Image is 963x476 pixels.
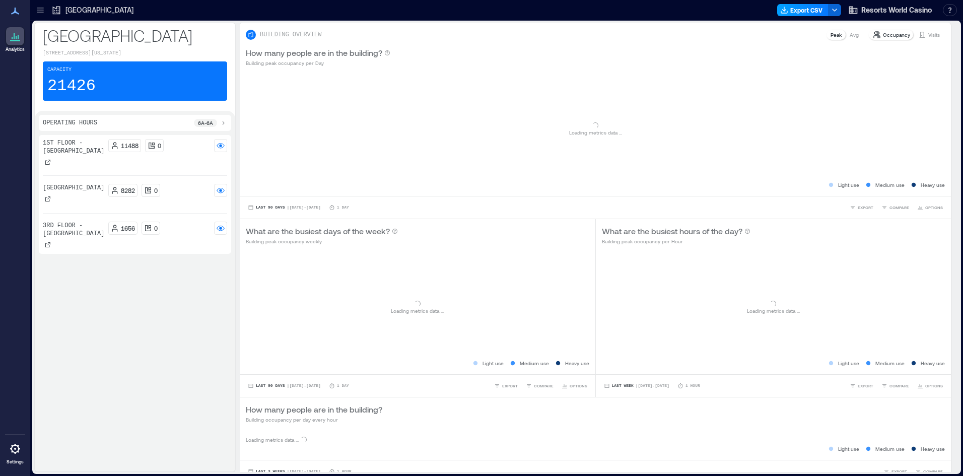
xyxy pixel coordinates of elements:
p: Avg [850,31,859,39]
p: Analytics [6,46,25,52]
p: Capacity [47,66,72,74]
p: [GEOGRAPHIC_DATA] [43,184,104,192]
p: 11488 [121,142,139,150]
p: Loading metrics data ... [569,128,622,137]
button: COMPARE [879,202,911,213]
p: Building peak occupancy weekly [246,237,398,245]
p: 3rd Floor - [GEOGRAPHIC_DATA] [43,222,104,238]
p: How many people are in the building? [246,403,382,416]
p: Medium use [875,181,905,189]
button: OPTIONS [915,381,945,391]
button: Last 90 Days |[DATE]-[DATE] [246,381,323,391]
p: Occupancy [883,31,910,39]
p: BUILDING OVERVIEW [260,31,321,39]
p: 0 [158,142,161,150]
p: 8282 [121,186,135,194]
p: Medium use [520,359,549,367]
button: Last 90 Days |[DATE]-[DATE] [246,202,323,213]
a: Analytics [3,24,28,55]
p: [STREET_ADDRESS][US_STATE] [43,49,227,57]
p: Heavy use [921,359,945,367]
p: Peak [831,31,842,39]
button: EXPORT [492,381,520,391]
span: COMPARE [889,205,909,211]
span: EXPORT [891,468,907,474]
p: Building peak occupancy per Day [246,59,390,67]
p: Light use [838,359,859,367]
p: Light use [483,359,504,367]
span: EXPORT [858,205,873,211]
span: COMPARE [534,383,554,389]
button: Export CSV [777,4,829,16]
p: 1 Hour [337,468,352,474]
p: Light use [838,445,859,453]
button: COMPARE [879,381,911,391]
p: Medium use [875,359,905,367]
span: OPTIONS [925,383,943,389]
p: 6a - 6a [198,119,213,127]
p: Heavy use [921,181,945,189]
p: Building occupancy per day every hour [246,416,382,424]
button: EXPORT [848,202,875,213]
p: Light use [838,181,859,189]
p: 21426 [47,76,96,96]
p: Heavy use [921,445,945,453]
p: 1 Day [337,205,349,211]
p: Operating Hours [43,119,97,127]
p: Building peak occupancy per Hour [602,237,750,245]
p: 0 [154,186,158,194]
span: EXPORT [502,383,518,389]
a: Settings [3,437,27,468]
span: OPTIONS [925,205,943,211]
p: Loading metrics data ... [391,307,444,315]
button: COMPARE [524,381,556,391]
p: Medium use [875,445,905,453]
p: Heavy use [565,359,589,367]
button: EXPORT [848,381,875,391]
p: Visits [928,31,940,39]
span: COMPARE [889,383,909,389]
p: [GEOGRAPHIC_DATA] [65,5,133,15]
p: Loading metrics data ... [246,436,299,444]
p: What are the busiest hours of the day? [602,225,742,237]
span: EXPORT [858,383,873,389]
span: Resorts World Casino [861,5,932,15]
p: 1 Day [337,383,349,389]
button: Last Week |[DATE]-[DATE] [602,381,671,391]
span: OPTIONS [570,383,587,389]
p: 1656 [121,224,135,232]
p: 1st Floor - [GEOGRAPHIC_DATA] [43,139,104,155]
button: OPTIONS [915,202,945,213]
p: How many people are in the building? [246,47,382,59]
span: COMPARE [923,468,943,474]
p: What are the busiest days of the week? [246,225,390,237]
p: [GEOGRAPHIC_DATA] [43,25,227,45]
p: 0 [154,224,158,232]
p: Settings [7,459,24,465]
p: 1 Hour [685,383,700,389]
button: OPTIONS [560,381,589,391]
button: Resorts World Casino [845,2,935,18]
p: Loading metrics data ... [747,307,800,315]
